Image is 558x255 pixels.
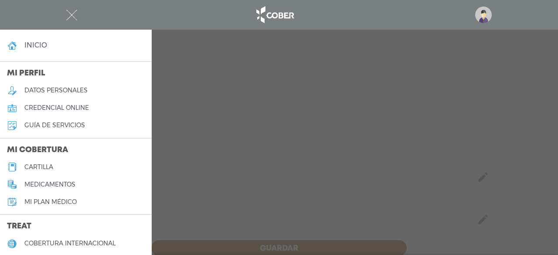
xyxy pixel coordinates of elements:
[24,181,75,188] h5: medicamentos
[24,198,77,206] h5: Mi plan médico
[66,10,77,20] img: Cober_menu-close-white.svg
[24,163,53,171] h5: cartilla
[252,4,297,25] img: logo_cober_home-white.png
[24,240,116,247] h5: cobertura internacional
[24,41,47,49] h4: inicio
[24,122,85,129] h5: guía de servicios
[475,7,492,23] img: profile-placeholder.svg
[24,104,89,112] h5: credencial online
[24,87,88,94] h5: datos personales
